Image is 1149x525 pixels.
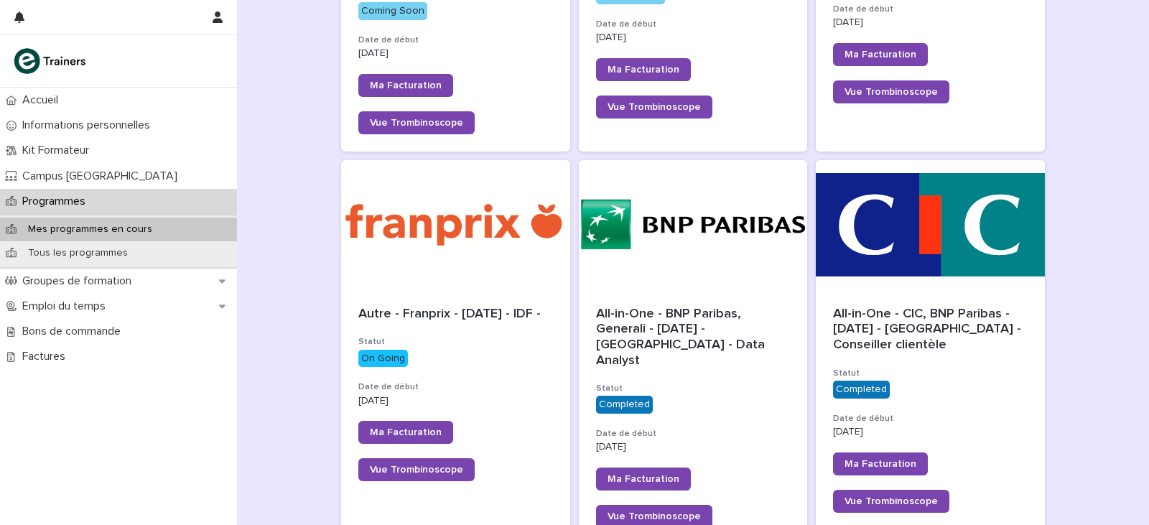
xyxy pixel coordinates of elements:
span: All-in-One - CIC, BNP Paribas - [DATE] - [GEOGRAPHIC_DATA] - Conseiller clientèle [833,307,1025,351]
div: Completed [596,396,653,414]
a: Ma Facturation [833,43,928,66]
p: Bons de commande [17,325,132,338]
p: Kit Formateur [17,144,101,157]
a: Ma Facturation [833,452,928,475]
h3: Date de début [833,413,1028,424]
span: Ma Facturation [845,50,916,60]
a: Vue Trombinoscope [833,490,949,513]
h3: Date de début [358,381,553,393]
p: [DATE] [596,32,791,44]
a: Ma Facturation [358,74,453,97]
span: Vue Trombinoscope [845,87,938,97]
span: All-in-One - BNP Paribas, Generali - [DATE] - [GEOGRAPHIC_DATA] - Data Analyst [596,307,768,367]
span: Ma Facturation [608,65,679,75]
span: Ma Facturation [370,427,442,437]
a: Vue Trombinoscope [358,111,475,134]
h3: Date de début [358,34,553,46]
a: Vue Trombinoscope [358,458,475,481]
span: Vue Trombinoscope [608,511,701,521]
span: Vue Trombinoscope [370,118,463,128]
span: Autre - Franprix - [DATE] - IDF - [358,307,541,320]
p: Mes programmes en cours [17,223,164,236]
p: Tous les programmes [17,247,139,259]
a: Vue Trombinoscope [596,96,712,119]
h3: Statut [596,383,791,394]
a: Vue Trombinoscope [833,80,949,103]
h3: Date de début [596,19,791,30]
span: Vue Trombinoscope [608,102,701,112]
a: Ma Facturation [596,468,691,491]
p: Emploi du temps [17,299,117,313]
a: Ma Facturation [596,58,691,81]
p: Factures [17,350,77,363]
p: [DATE] [833,17,1028,29]
span: Ma Facturation [370,80,442,90]
span: Ma Facturation [608,474,679,484]
span: Vue Trombinoscope [845,496,938,506]
div: Completed [833,381,890,399]
p: Campus [GEOGRAPHIC_DATA] [17,169,189,183]
p: [DATE] [596,441,791,453]
a: Ma Facturation [358,421,453,444]
div: On Going [358,350,408,368]
p: Groupes de formation [17,274,143,288]
h3: Statut [833,368,1028,379]
h3: Statut [358,336,553,348]
p: [DATE] [358,395,553,407]
img: K0CqGN7SDeD6s4JG8KQk [11,47,90,75]
h3: Date de début [833,4,1028,15]
span: Vue Trombinoscope [370,465,463,475]
p: Informations personnelles [17,119,162,132]
p: [DATE] [358,47,553,60]
p: Accueil [17,93,70,107]
h3: Date de début [596,428,791,440]
span: Ma Facturation [845,459,916,469]
div: Coming Soon [358,2,427,20]
p: Programmes [17,195,97,208]
p: [DATE] [833,426,1028,438]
